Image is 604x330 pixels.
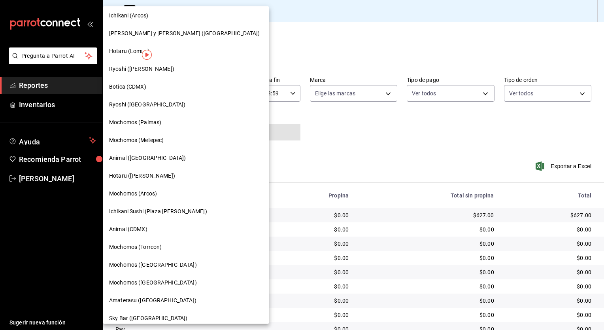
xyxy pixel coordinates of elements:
[142,50,152,60] img: Tooltip marker
[103,274,269,292] div: Mochomos ([GEOGRAPHIC_DATA])
[103,60,269,78] div: Ryoshi ([PERSON_NAME])
[109,279,197,287] span: Mochomos ([GEOGRAPHIC_DATA])
[109,11,148,20] span: Ichikani (Arcos)
[103,167,269,185] div: Hotaru ([PERSON_NAME])
[103,42,269,60] div: Hotaru (Lomas)
[103,292,269,309] div: Amaterasu ([GEOGRAPHIC_DATA])
[103,78,269,96] div: Botica (CDMX)
[109,101,185,109] span: Ryoshi ([GEOGRAPHIC_DATA])
[103,25,269,42] div: [PERSON_NAME] y [PERSON_NAME] ([GEOGRAPHIC_DATA])
[109,65,174,73] span: Ryoshi ([PERSON_NAME])
[109,47,149,55] span: Hotaru (Lomas)
[103,220,269,238] div: Animal (CDMX)
[109,154,186,162] span: Animal ([GEOGRAPHIC_DATA])
[109,314,188,322] span: Sky Bar ([GEOGRAPHIC_DATA])
[109,29,260,38] span: [PERSON_NAME] y [PERSON_NAME] ([GEOGRAPHIC_DATA])
[109,296,196,305] span: Amaterasu ([GEOGRAPHIC_DATA])
[109,207,207,216] span: Ichikani Sushi (Plaza [PERSON_NAME])
[109,225,147,233] span: Animal (CDMX)
[103,7,269,25] div: Ichikani (Arcos)
[103,185,269,203] div: Mochomos (Arcos)
[103,96,269,114] div: Ryoshi ([GEOGRAPHIC_DATA])
[103,256,269,274] div: Mochomos ([GEOGRAPHIC_DATA])
[109,83,146,91] span: Botica (CDMX)
[109,190,157,198] span: Mochomos (Arcos)
[103,238,269,256] div: Mochomos (Torreon)
[103,131,269,149] div: Mochomos (Metepec)
[109,136,164,144] span: Mochomos (Metepec)
[109,243,162,251] span: Mochomos (Torreon)
[103,149,269,167] div: Animal ([GEOGRAPHIC_DATA])
[103,309,269,327] div: Sky Bar ([GEOGRAPHIC_DATA])
[109,172,175,180] span: Hotaru ([PERSON_NAME])
[109,118,161,127] span: Mochomos (Palmas)
[109,261,197,269] span: Mochomos ([GEOGRAPHIC_DATA])
[103,203,269,220] div: Ichikani Sushi (Plaza [PERSON_NAME])
[103,114,269,131] div: Mochomos (Palmas)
